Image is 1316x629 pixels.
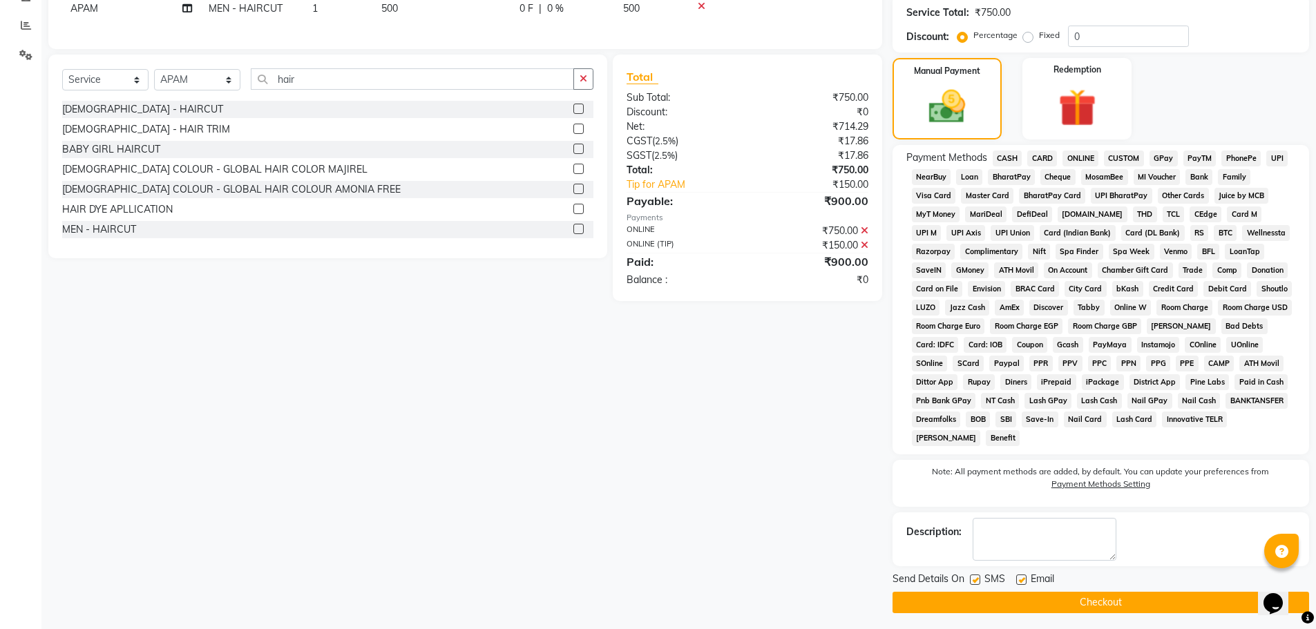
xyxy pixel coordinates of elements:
span: SBI [995,412,1016,427]
span: PayTM [1183,151,1217,166]
span: AmEx [995,300,1024,316]
div: ₹750.00 [747,90,879,105]
span: Juice by MCB [1214,188,1269,204]
span: Paypal [989,356,1024,371]
div: ₹0 [747,273,879,287]
span: Card (DL Bank) [1121,225,1185,241]
span: SaveIN [912,262,946,278]
span: Room Charge GBP [1068,318,1141,334]
button: Checkout [893,592,1309,613]
span: Trade [1179,262,1208,278]
div: ₹900.00 [747,253,879,270]
span: CARD [1027,151,1057,166]
span: BOB [966,412,990,427]
label: Payment Methods Setting [1051,478,1150,490]
span: Instamojo [1137,337,1180,353]
span: iPackage [1082,374,1124,390]
span: Card: IOB [964,337,1007,353]
span: APAM [70,2,98,14]
span: TCL [1163,206,1185,222]
span: UPI M [912,225,942,241]
span: PhonePe [1221,151,1261,166]
span: 0 F [519,1,533,16]
span: Rupay [963,374,995,390]
span: Dittor App [912,374,958,390]
span: Save-In [1022,412,1058,427]
label: Percentage [973,29,1018,41]
span: BharatPay [988,169,1035,185]
label: Fixed [1039,29,1060,41]
div: Service Total: [906,6,969,20]
span: MosamBee [1081,169,1128,185]
span: 0 % [547,1,564,16]
span: Discover [1029,300,1068,316]
span: Complimentary [960,244,1022,260]
img: _cash.svg [917,86,977,128]
span: Paid in Cash [1234,374,1288,390]
span: BFL [1197,244,1219,260]
span: NearBuy [912,169,951,185]
span: CGST [627,135,652,147]
div: ( ) [616,134,747,148]
span: Shoutlo [1257,281,1292,297]
span: Spa Week [1109,244,1154,260]
div: ₹150.00 [747,238,879,253]
label: Redemption [1053,64,1101,76]
span: City Card [1065,281,1107,297]
span: Innovative TELR [1162,412,1227,427]
span: Jazz Cash [945,300,989,316]
span: Other Cards [1158,188,1209,204]
span: Gcash [1053,337,1083,353]
span: Room Charge EGP [990,318,1062,334]
span: Cheque [1040,169,1076,185]
span: Chamber Gift Card [1098,262,1173,278]
div: Total: [616,163,747,177]
div: ₹750.00 [747,224,879,238]
span: SCard [953,356,984,371]
span: Lash Cash [1077,393,1122,409]
span: PPE [1176,356,1199,371]
span: BANKTANSFER [1226,393,1288,409]
span: On Account [1044,262,1092,278]
span: [DOMAIN_NAME] [1058,206,1127,222]
span: Pine Labs [1185,374,1229,390]
span: MariDeal [965,206,1007,222]
span: Benefit [986,430,1020,446]
span: Spa Finder [1056,244,1103,260]
span: BRAC Card [1011,281,1059,297]
span: PPG [1146,356,1170,371]
span: Wellnessta [1242,225,1290,241]
span: 2.5% [655,135,676,146]
div: ₹750.00 [975,6,1011,20]
div: Discount: [616,105,747,119]
span: MyT Money [912,206,960,222]
div: Net: [616,119,747,134]
span: Debit Card [1203,281,1251,297]
span: [PERSON_NAME] [912,430,981,446]
span: Donation [1247,262,1288,278]
span: SGST [627,149,651,162]
span: Card on File [912,281,963,297]
span: Payment Methods [906,151,987,165]
span: Nail GPay [1127,393,1172,409]
span: DefiDeal [1012,206,1052,222]
span: Dreamfolks [912,412,961,427]
span: | [539,1,542,16]
span: Online W [1110,300,1152,316]
span: PayMaya [1089,337,1132,353]
span: Loan [956,169,982,185]
div: [DEMOGRAPHIC_DATA] COLOUR - GLOBAL HAIR COLOR MAJIREL [62,162,368,177]
span: UPI Union [991,225,1034,241]
span: MI Voucher [1134,169,1181,185]
span: LUZO [912,300,940,316]
span: Room Charge USD [1218,300,1292,316]
span: Card (Indian Bank) [1040,225,1116,241]
div: ONLINE (TIP) [616,238,747,253]
div: Discount: [906,30,949,44]
div: Sub Total: [616,90,747,105]
span: RS [1190,225,1209,241]
div: HAIR DYE APLLICATION [62,202,173,217]
span: Lash GPay [1024,393,1071,409]
a: Tip for APAM [616,177,769,192]
span: Send Details On [893,572,964,589]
